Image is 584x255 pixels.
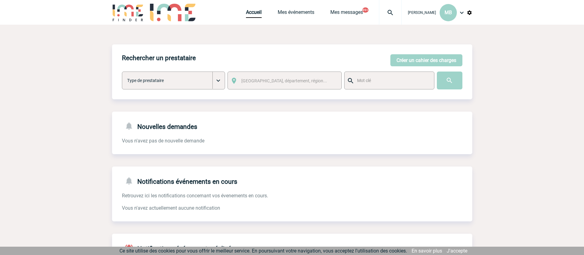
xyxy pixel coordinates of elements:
span: MB [445,10,452,15]
h4: Notifications événements en cours [122,176,237,185]
span: Ce site utilise des cookies pour vous offrir le meilleur service. En poursuivant votre navigation... [119,248,407,254]
a: Accueil [246,9,262,18]
span: [GEOGRAPHIC_DATA], département, région... [241,78,327,83]
a: Mes messages [330,9,363,18]
h4: Notifications événements réalisés [122,244,235,253]
button: 99+ [362,7,369,13]
h4: Rechercher un prestataire [122,54,196,62]
span: [PERSON_NAME] [408,10,436,15]
input: Submit [437,72,462,89]
img: IME-Finder [112,4,144,21]
input: Mot clé [356,76,429,84]
img: notifications-active-24-px-r.png [124,244,137,253]
a: En savoir plus [412,248,442,254]
img: notifications-24-px-g.png [124,176,137,185]
a: J'accepte [447,248,467,254]
span: Vous n'avez pas de nouvelle demande [122,138,204,144]
a: Mes événements [278,9,314,18]
h4: Nouvelles demandes [122,121,197,130]
img: notifications-24-px-g.png [124,121,137,130]
span: Retrouvez ici les notifications concernant vos évenements en cours. [122,193,268,199]
span: Vous n'avez actuellement aucune notification [122,205,220,211]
